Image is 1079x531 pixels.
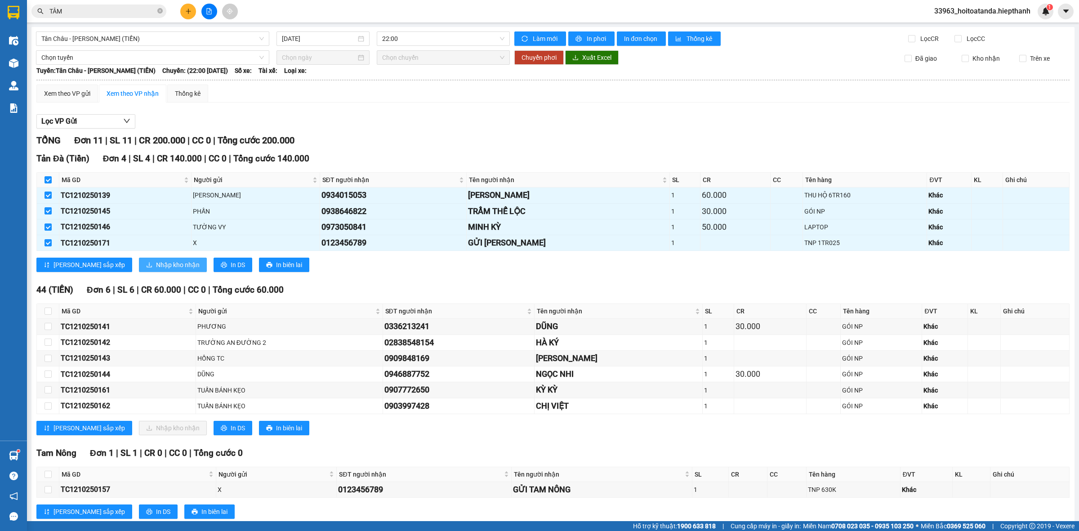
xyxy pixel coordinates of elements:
[197,353,381,363] div: HỒNG TC
[537,306,693,316] span: Tên người nhận
[535,319,703,335] td: DŨNG
[189,448,192,458] span: |
[61,384,194,396] div: TC1210250161
[670,173,700,187] th: SL
[276,260,302,270] span: In biên lai
[133,153,150,164] span: SL 4
[468,205,668,218] div: TRẦM THẾ LỘC
[122,32,173,41] span: 19:03:33 [DATE]
[921,521,985,531] span: Miền Bắc
[842,385,921,395] div: GÓI NP
[385,306,526,316] span: SĐT người nhận
[156,507,170,517] span: In DS
[105,135,107,146] span: |
[928,206,969,216] div: Khác
[61,369,194,380] div: TC1210250144
[221,262,227,269] span: printer
[282,34,356,44] input: 12/10/2025
[321,221,465,233] div: 0973050841
[193,222,318,232] div: TƯỜNG VY
[229,153,231,164] span: |
[339,469,502,479] span: SĐT người nhận
[266,262,272,269] span: printer
[54,260,125,270] span: [PERSON_NAME] sắp xếp
[469,175,660,185] span: Tên người nhận
[1058,4,1074,19] button: caret-down
[807,304,840,319] th: CC
[193,238,318,248] div: X
[183,285,186,295] span: |
[165,448,167,458] span: |
[968,304,1001,319] th: KL
[804,190,925,200] div: THU HỘ 6TR160
[201,4,217,19] button: file-add
[383,366,535,382] td: 0946887752
[671,206,699,216] div: 1
[535,366,703,382] td: NGỌC NHI
[259,421,309,435] button: printerIn biên lai
[259,66,277,76] span: Tài xế:
[4,4,55,22] strong: CÔNG TY TNHH MTV VẬN TẢI
[59,235,192,251] td: TC1210250171
[61,353,194,364] div: TC1210250143
[320,219,467,235] td: 0973050841
[9,36,18,45] img: warehouse-icon
[902,485,951,495] div: Khác
[59,219,192,235] td: TC1210250146
[137,285,139,295] span: |
[36,114,135,129] button: Lọc VP Gửi
[736,320,805,333] div: 30.000
[468,221,668,233] div: MINH KỲ
[729,467,768,482] th: CR
[214,258,252,272] button: printerIn DS
[468,236,668,249] div: GỬI [PERSON_NAME]
[704,401,732,411] div: 1
[139,135,185,146] span: CR 200.000
[197,369,381,379] div: DŨNG
[139,258,207,272] button: downloadNhập kho nhận
[321,189,465,201] div: 0934015053
[187,135,190,146] span: |
[110,135,132,146] span: SL 11
[175,89,201,98] div: Thống kê
[61,337,194,348] div: TC1210250142
[156,260,200,270] span: Nhập kho nhận
[123,117,130,125] span: down
[320,235,467,251] td: 0123456789
[808,485,899,495] div: TNP 630K
[320,204,467,219] td: 0938646822
[169,448,187,458] span: CC 0
[1026,54,1053,63] span: Trên xe
[702,205,769,218] div: 30.000
[66,9,110,45] strong: BIÊN NHẬN
[901,467,953,482] th: ĐVT
[923,321,966,331] div: Khác
[9,451,18,460] img: warehouse-icon
[677,522,716,530] strong: 1900 633 818
[803,173,927,187] th: Tên hàng
[206,8,212,14] span: file-add
[235,66,252,76] span: Số xe:
[204,153,206,164] span: |
[194,448,243,458] span: Tổng cước 0
[218,469,327,479] span: Người gửi
[624,34,659,44] span: In đơn chọn
[144,448,162,458] span: CR 0
[927,5,1038,17] span: 33963_hoitoatanda.hiepthanh
[803,521,914,531] span: Miền Nam
[512,482,693,498] td: GỬI TAM NÔNG
[36,135,61,146] span: TỔNG
[129,153,131,164] span: |
[120,14,175,31] span: Mã ĐH : TĐT1210250006
[671,238,699,248] div: 1
[185,8,192,14] span: plus
[702,189,769,201] div: 60.000
[157,153,202,164] span: CR 140.000
[969,54,1003,63] span: Kho nhận
[842,369,921,379] div: GÓI NP
[134,135,137,146] span: |
[59,398,196,414] td: TC1210250162
[36,504,132,519] button: sort-ascending[PERSON_NAME] sắp xếp
[831,522,914,530] strong: 0708 023 035 - 0935 103 250
[61,400,194,411] div: TC1210250162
